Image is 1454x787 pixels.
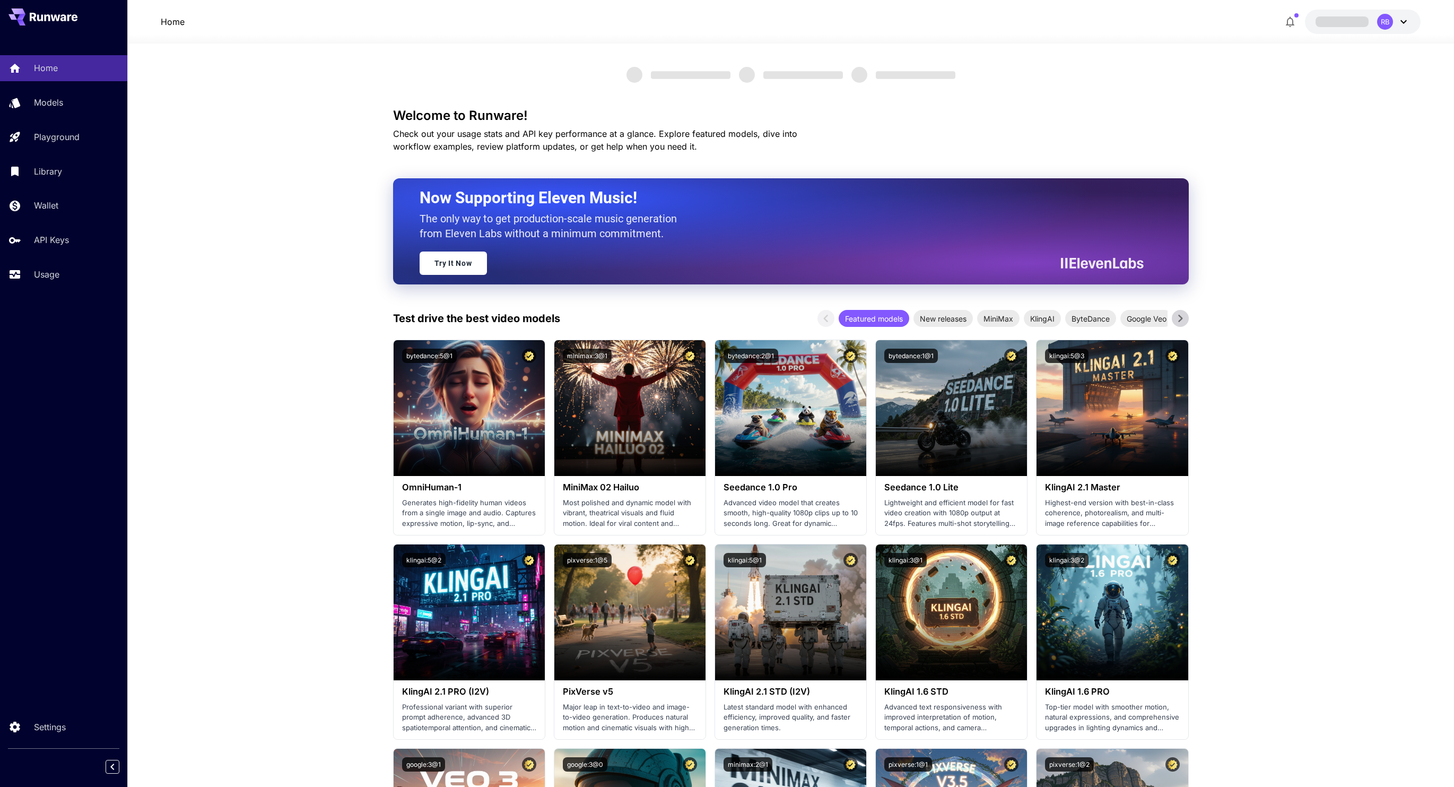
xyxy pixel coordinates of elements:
[876,340,1027,476] img: alt
[106,760,119,774] button: Collapse sidebar
[1045,482,1179,492] h3: KlingAI 2.1 Master
[34,233,69,246] p: API Keys
[393,310,560,326] p: Test drive the best video models
[563,757,607,772] button: google:3@0
[420,252,487,275] a: Try It Now
[34,721,66,733] p: Settings
[1305,10,1421,34] button: RB
[161,15,185,28] a: Home
[402,553,446,567] button: klingai:5@2
[715,544,866,680] img: alt
[34,165,62,178] p: Library
[402,498,536,529] p: Generates high-fidelity human videos from a single image and audio. Captures expressive motion, l...
[977,313,1020,324] span: MiniMax
[884,687,1018,697] h3: KlingAI 1.6 STD
[522,553,536,567] button: Certified Model – Vetted for best performance and includes a commercial license.
[1165,349,1180,363] button: Certified Model – Vetted for best performance and includes a commercial license.
[1045,702,1179,733] p: Top-tier model with smoother motion, natural expressions, and comprehensive upgrades in lighting ...
[1045,687,1179,697] h3: KlingAI 1.6 PRO
[1120,310,1173,327] div: Google Veo
[522,349,536,363] button: Certified Model – Vetted for best performance and includes a commercial license.
[724,687,858,697] h3: KlingAI 2.1 STD (I2V)
[884,757,932,772] button: pixverse:1@1
[114,757,127,776] div: Collapse sidebar
[1045,553,1089,567] button: klingai:3@2
[1120,313,1173,324] span: Google Veo
[402,482,536,492] h3: OmniHuman‑1
[1065,313,1116,324] span: ByteDance
[402,687,536,697] h3: KlingAI 2.1 PRO (I2V)
[1045,349,1089,363] button: klingai:5@3
[402,702,536,733] p: Professional variant with superior prompt adherence, advanced 3D spatiotemporal attention, and ci...
[1004,349,1018,363] button: Certified Model – Vetted for best performance and includes a commercial license.
[1037,544,1188,680] img: alt
[1037,340,1188,476] img: alt
[1004,553,1018,567] button: Certified Model – Vetted for best performance and includes a commercial license.
[913,310,973,327] div: New releases
[420,211,685,241] p: The only way to get production-scale music generation from Eleven Labs without a minimum commitment.
[554,544,706,680] img: alt
[683,553,697,567] button: Certified Model – Vetted for best performance and includes a commercial license.
[1045,757,1094,772] button: pixverse:1@2
[843,553,858,567] button: Certified Model – Vetted for best performance and includes a commercial license.
[393,108,1189,123] h3: Welcome to Runware!
[34,199,58,212] p: Wallet
[394,544,545,680] img: alt
[1024,313,1061,324] span: KlingAI
[34,268,59,281] p: Usage
[34,96,63,109] p: Models
[563,702,697,733] p: Major leap in text-to-video and image-to-video generation. Produces natural motion and cinematic ...
[724,498,858,529] p: Advanced video model that creates smooth, high-quality 1080p clips up to 10 seconds long. Great f...
[563,498,697,529] p: Most polished and dynamic model with vibrant, theatrical visuals and fluid motion. Ideal for vira...
[554,340,706,476] img: alt
[884,553,927,567] button: klingai:3@1
[843,757,858,772] button: Certified Model – Vetted for best performance and includes a commercial license.
[884,702,1018,733] p: Advanced text responsiveness with improved interpretation of motion, temporal actions, and camera...
[402,757,445,772] button: google:3@1
[724,349,778,363] button: bytedance:2@1
[977,310,1020,327] div: MiniMax
[563,553,612,567] button: pixverse:1@5
[1045,498,1179,529] p: Highest-end version with best-in-class coherence, photorealism, and multi-image reference capabil...
[394,340,545,476] img: alt
[884,349,938,363] button: bytedance:1@1
[563,349,612,363] button: minimax:3@1
[1377,14,1393,30] div: RB
[34,131,80,143] p: Playground
[839,313,909,324] span: Featured models
[563,482,697,492] h3: MiniMax 02 Hailuo
[563,687,697,697] h3: PixVerse v5
[1024,310,1061,327] div: KlingAI
[683,757,697,772] button: Certified Model – Vetted for best performance and includes a commercial license.
[1004,757,1018,772] button: Certified Model – Vetted for best performance and includes a commercial license.
[715,340,866,476] img: alt
[161,15,185,28] nav: breadcrumb
[876,544,1027,680] img: alt
[34,62,58,74] p: Home
[522,757,536,772] button: Certified Model – Vetted for best performance and includes a commercial license.
[724,702,858,733] p: Latest standard model with enhanced efficiency, improved quality, and faster generation times.
[843,349,858,363] button: Certified Model – Vetted for best performance and includes a commercial license.
[724,553,766,567] button: klingai:5@1
[724,757,772,772] button: minimax:2@1
[913,313,973,324] span: New releases
[393,128,797,152] span: Check out your usage stats and API key performance at a glance. Explore featured models, dive int...
[724,482,858,492] h3: Seedance 1.0 Pro
[420,188,1136,208] h2: Now Supporting Eleven Music!
[683,349,697,363] button: Certified Model – Vetted for best performance and includes a commercial license.
[884,498,1018,529] p: Lightweight and efficient model for fast video creation with 1080p output at 24fps. Features mult...
[884,482,1018,492] h3: Seedance 1.0 Lite
[1165,757,1180,772] button: Certified Model – Vetted for best performance and includes a commercial license.
[402,349,457,363] button: bytedance:5@1
[1165,553,1180,567] button: Certified Model – Vetted for best performance and includes a commercial license.
[839,310,909,327] div: Featured models
[1065,310,1116,327] div: ByteDance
